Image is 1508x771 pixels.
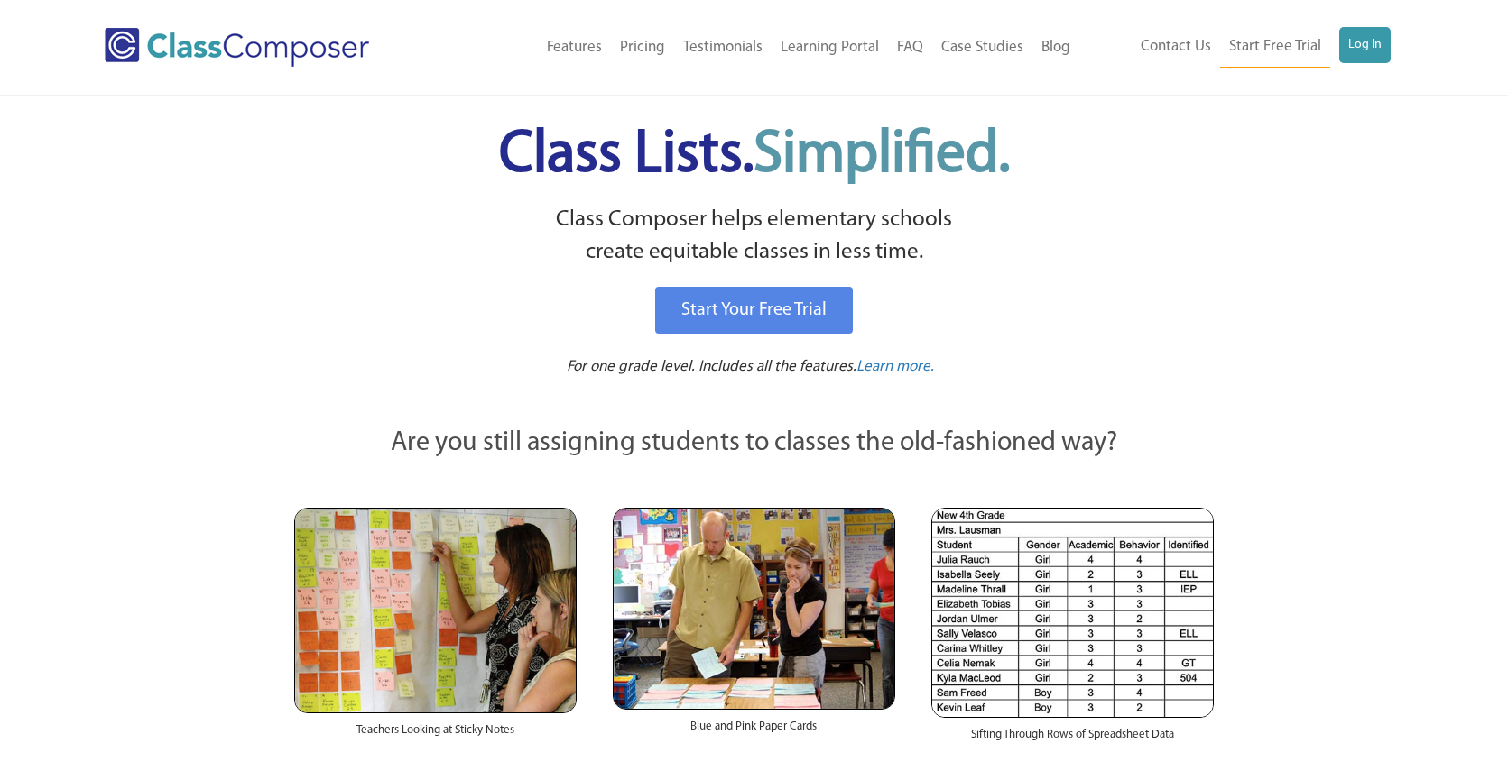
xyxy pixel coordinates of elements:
[611,28,674,68] a: Pricing
[294,508,577,713] img: Teachers Looking at Sticky Notes
[931,718,1214,761] div: Sifting Through Rows of Spreadsheet Data
[674,28,772,68] a: Testimonials
[294,424,1215,464] p: Are you still assigning students to classes the old-fashioned way?
[931,508,1214,718] img: Spreadsheets
[499,126,1010,185] span: Class Lists.
[443,28,1079,68] nav: Header Menu
[888,28,932,68] a: FAQ
[613,710,895,753] div: Blue and Pink Paper Cards
[1339,27,1391,63] a: Log In
[932,28,1032,68] a: Case Studies
[291,204,1217,270] p: Class Composer helps elementary schools create equitable classes in less time.
[754,126,1010,185] span: Simplified.
[538,28,611,68] a: Features
[567,359,856,374] span: For one grade level. Includes all the features.
[772,28,888,68] a: Learning Portal
[1079,27,1391,68] nav: Header Menu
[1032,28,1079,68] a: Blog
[655,287,853,334] a: Start Your Free Trial
[294,713,577,757] div: Teachers Looking at Sticky Notes
[105,28,369,67] img: Class Composer
[856,359,934,374] span: Learn more.
[681,301,827,319] span: Start Your Free Trial
[856,356,934,379] a: Learn more.
[1220,27,1330,68] a: Start Free Trial
[1132,27,1220,67] a: Contact Us
[613,508,895,709] img: Blue and Pink Paper Cards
